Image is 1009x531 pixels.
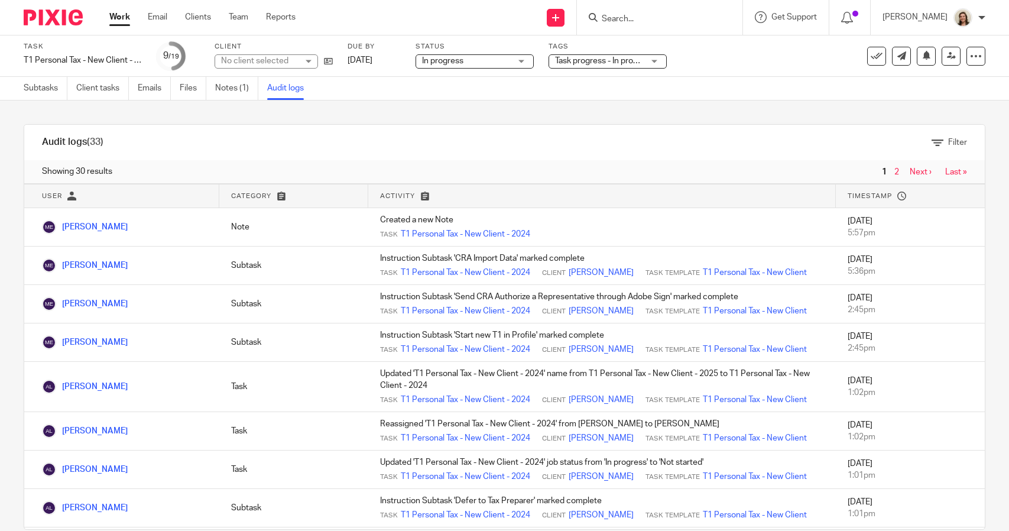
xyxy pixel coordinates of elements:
[42,424,56,438] img: Alicia Loewen
[348,42,401,51] label: Due by
[848,265,973,277] div: 5:36pm
[645,307,700,316] span: Task Template
[549,42,667,51] label: Tags
[879,167,967,177] nav: pager
[219,489,368,527] td: Subtask
[703,305,807,317] a: T1 Personal Tax - New Client
[601,14,707,25] input: Search
[569,432,634,444] a: [PERSON_NAME]
[42,427,128,435] a: [PERSON_NAME]
[836,412,985,451] td: [DATE]
[215,77,258,100] a: Notes (1)
[24,42,142,51] label: Task
[542,345,566,355] span: Client
[76,77,129,100] a: Client tasks
[266,11,296,23] a: Reports
[542,472,566,482] span: Client
[42,166,112,177] span: Showing 30 results
[542,434,566,443] span: Client
[168,53,179,60] small: /19
[368,247,836,285] td: Instruction Subtask 'CRA Import Data' marked complete
[416,42,534,51] label: Status
[42,338,128,347] a: [PERSON_NAME]
[848,227,973,239] div: 5:57pm
[380,193,415,199] span: Activity
[163,49,179,63] div: 9
[836,323,985,362] td: [DATE]
[703,471,807,483] a: T1 Personal Tax - New Client
[42,335,56,349] img: Morgan Emmington
[555,57,710,65] span: Task progress - In progress (With Lead) + 2
[219,362,368,412] td: Task
[368,323,836,362] td: Instruction Subtask 'Start new T1 in Profile' marked complete
[836,489,985,527] td: [DATE]
[24,9,83,25] img: Pixie
[569,394,634,406] a: [PERSON_NAME]
[848,387,973,399] div: 1:02pm
[848,431,973,443] div: 1:02pm
[368,285,836,323] td: Instruction Subtask 'Send CRA Authorize a Representative through Adobe Sign' marked complete
[542,396,566,405] span: Client
[848,470,973,481] div: 1:01pm
[569,267,634,279] a: [PERSON_NAME]
[219,247,368,285] td: Subtask
[953,8,972,27] img: Morgan.JPG
[836,208,985,247] td: [DATE]
[892,47,911,66] a: Send new email to Shoshana Allice
[380,434,398,443] span: Task
[42,462,56,477] img: Alicia Loewen
[542,268,566,278] span: Client
[24,77,67,100] a: Subtasks
[401,394,530,406] a: T1 Personal Tax - New Client - 2024
[569,509,634,521] a: [PERSON_NAME]
[380,345,398,355] span: Task
[645,268,700,278] span: Task Template
[348,56,372,64] span: [DATE]
[879,165,890,179] span: 1
[848,193,892,199] span: Timestamp
[645,511,700,520] span: Task Template
[219,451,368,489] td: Task
[138,77,171,100] a: Emails
[42,504,128,512] a: [PERSON_NAME]
[380,268,398,278] span: Task
[401,471,530,483] a: T1 Personal Tax - New Client - 2024
[180,77,206,100] a: Files
[401,305,530,317] a: T1 Personal Tax - New Client - 2024
[894,168,899,176] a: 2
[267,77,313,100] a: Audit logs
[848,508,973,520] div: 1:01pm
[368,208,836,247] td: Created a new Note
[401,267,530,279] a: T1 Personal Tax - New Client - 2024
[42,261,128,270] a: [PERSON_NAME]
[24,54,142,66] div: T1 Personal Tax - New Client - 2024
[645,434,700,443] span: Task Template
[42,383,128,391] a: [PERSON_NAME]
[380,396,398,405] span: Task
[380,230,398,239] span: Task
[703,432,807,444] a: T1 Personal Tax - New Client
[910,168,932,176] a: Next ›
[703,509,807,521] a: T1 Personal Tax - New Client
[836,247,985,285] td: [DATE]
[836,451,985,489] td: [DATE]
[219,285,368,323] td: Subtask
[848,304,973,316] div: 2:45pm
[848,342,973,354] div: 2:45pm
[645,472,700,482] span: Task Template
[219,412,368,451] td: Task
[401,228,530,240] a: T1 Personal Tax - New Client - 2024
[368,362,836,412] td: Updated 'T1 Personal Tax - New Client - 2024' name from T1 Personal Tax - New Client - 2025 to T1...
[42,258,56,273] img: Morgan Emmington
[380,307,398,316] span: Task
[219,323,368,362] td: Subtask
[109,11,130,23] a: Work
[380,511,398,520] span: Task
[368,451,836,489] td: Updated 'T1 Personal Tax - New Client - 2024' job status from 'In progress' to 'Not started'
[42,380,56,394] img: Alicia Loewen
[42,465,128,474] a: [PERSON_NAME]
[401,344,530,355] a: T1 Personal Tax - New Client - 2024
[569,305,634,317] a: [PERSON_NAME]
[380,472,398,482] span: Task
